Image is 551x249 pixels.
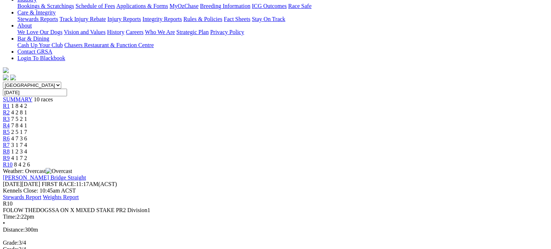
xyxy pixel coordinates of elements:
span: 7 5 2 1 [11,116,27,122]
a: Strategic Plan [176,29,209,35]
a: Track Injury Rebate [59,16,106,22]
a: [PERSON_NAME] Bridge Straight [3,174,86,181]
div: About [17,29,548,35]
a: Injury Reports [107,16,141,22]
a: Cash Up Your Club [17,42,63,48]
span: 4 1 7 2 [11,155,27,161]
span: 2 5 1 7 [11,129,27,135]
img: Overcast [46,168,72,174]
input: Select date [3,89,67,96]
a: Care & Integrity [17,9,56,16]
span: 4 2 8 1 [11,109,27,115]
a: R1 [3,103,10,109]
a: SUMMARY [3,96,32,102]
span: [DATE] [3,181,22,187]
a: Breeding Information [200,3,250,9]
span: Distance: [3,227,25,233]
span: FIRST RACE: [42,181,76,187]
a: Applications & Forms [116,3,168,9]
a: About [17,22,32,29]
span: 10 races [34,96,53,102]
span: R10 [3,201,13,207]
a: Contact GRSA [17,48,52,55]
span: 7 8 4 1 [11,122,27,128]
a: Who We Are [145,29,175,35]
a: MyOzChase [170,3,199,9]
div: Kennels Close: 10:45am ACST [3,187,548,194]
span: 1 2 3 4 [11,148,27,155]
span: [DATE] [3,181,40,187]
span: 8 4 2 6 [14,161,30,168]
a: R8 [3,148,10,155]
div: 300m [3,227,548,233]
a: Bar & Dining [17,35,49,42]
a: Stewards Reports [17,16,58,22]
span: Time: [3,214,17,220]
span: Weather: Overcast [3,168,72,174]
a: We Love Our Dogs [17,29,62,35]
a: History [107,29,124,35]
div: Industry [17,3,548,9]
a: Chasers Restaurant & Function Centre [64,42,154,48]
img: logo-grsa-white.png [3,67,9,73]
a: Rules & Policies [183,16,222,22]
a: Weights Report [43,194,79,200]
span: 3 1 7 4 [11,142,27,148]
a: Careers [126,29,143,35]
a: R9 [3,155,10,161]
a: R6 [3,135,10,142]
a: Race Safe [288,3,311,9]
a: Fact Sheets [224,16,250,22]
div: Bar & Dining [17,42,548,48]
a: Bookings & Scratchings [17,3,74,9]
a: ICG Outcomes [252,3,287,9]
a: Integrity Reports [142,16,182,22]
a: R5 [3,129,10,135]
span: 1 8 4 2 [11,103,27,109]
div: 2:22pm [3,214,548,220]
img: facebook.svg [3,75,9,80]
span: Grade: [3,240,19,246]
a: R4 [3,122,10,128]
a: Stay On Track [252,16,285,22]
img: twitter.svg [10,75,16,80]
div: 3/4 [3,240,548,246]
a: Schedule of Fees [75,3,115,9]
a: Stewards Report [3,194,41,200]
a: R10 [3,161,13,168]
a: R3 [3,116,10,122]
div: Care & Integrity [17,16,548,22]
a: R2 [3,109,10,115]
span: • [3,220,5,226]
a: Login To Blackbook [17,55,65,61]
a: Vision and Values [64,29,105,35]
div: FOLOW THEDOGSSA ON X MIXED STAKE PR2 Division1 [3,207,548,214]
span: 11:17AM(ACST) [42,181,117,187]
a: Privacy Policy [210,29,244,35]
a: R7 [3,142,10,148]
span: 4 7 3 6 [11,135,27,142]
